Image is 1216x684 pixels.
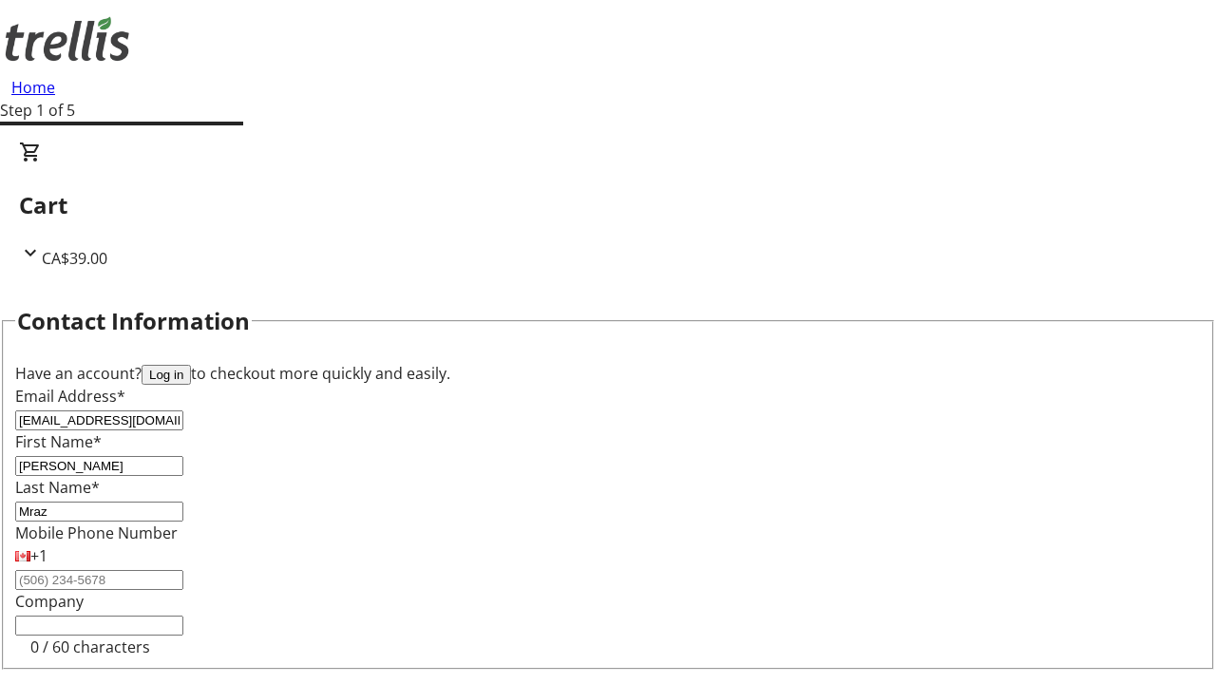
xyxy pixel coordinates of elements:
[19,188,1197,222] h2: Cart
[19,141,1197,270] div: CartCA$39.00
[15,386,125,407] label: Email Address*
[17,304,250,338] h2: Contact Information
[15,431,102,452] label: First Name*
[15,477,100,498] label: Last Name*
[15,570,183,590] input: (506) 234-5678
[142,365,191,385] button: Log in
[42,248,107,269] span: CA$39.00
[30,636,150,657] tr-character-limit: 0 / 60 characters
[15,591,84,612] label: Company
[15,362,1201,385] div: Have an account? to checkout more quickly and easily.
[15,522,178,543] label: Mobile Phone Number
